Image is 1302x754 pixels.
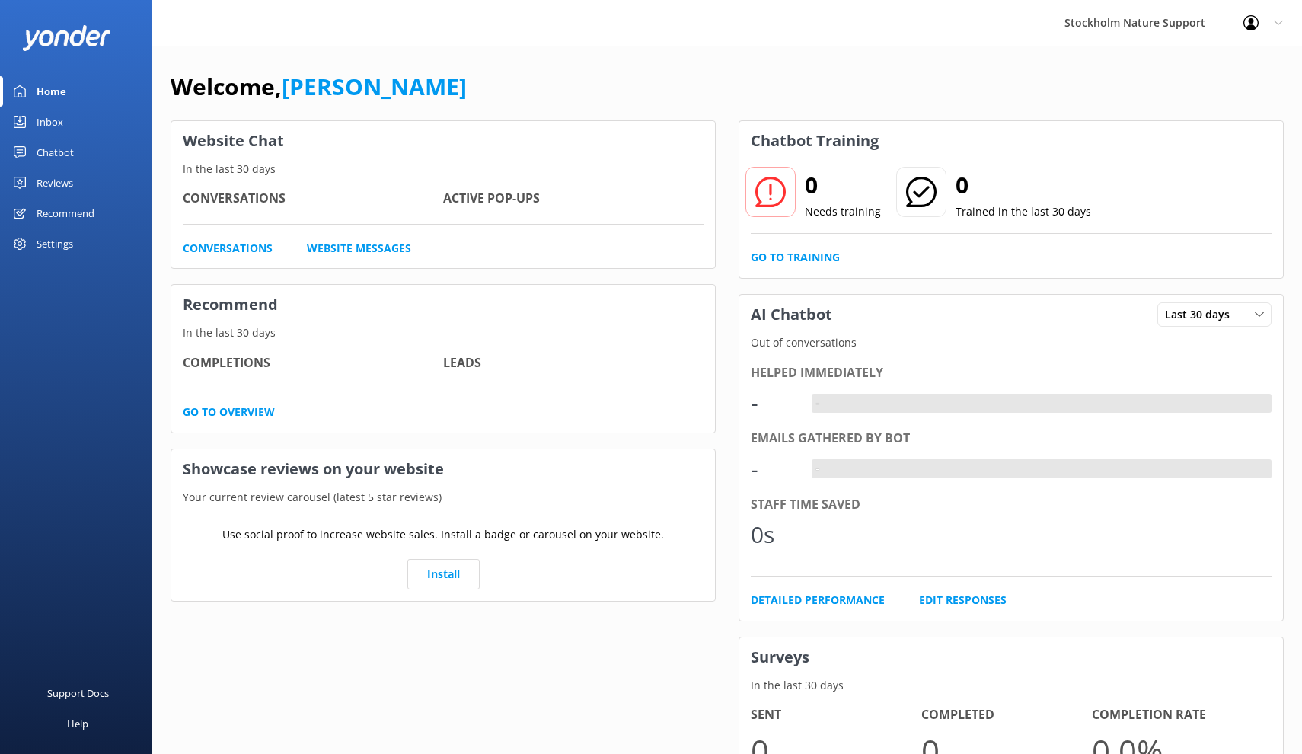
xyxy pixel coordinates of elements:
a: Conversations [183,240,273,257]
h4: Active Pop-ups [443,189,704,209]
p: In the last 30 days [739,677,1283,694]
div: Inbox [37,107,63,137]
h3: Surveys [739,637,1283,677]
h3: AI Chatbot [739,295,844,334]
h3: Chatbot Training [739,121,890,161]
a: Website Messages [307,240,411,257]
h4: Completions [183,353,443,373]
p: Use social proof to increase website sales. Install a badge or carousel on your website. [222,526,664,543]
a: Detailed Performance [751,592,885,609]
h1: Welcome, [171,69,467,105]
h3: Recommend [171,285,715,324]
img: yonder-white-logo.png [23,25,110,50]
div: Home [37,76,66,107]
div: - [812,459,823,479]
p: Out of conversations [739,334,1283,351]
div: - [751,385,796,421]
p: In the last 30 days [171,161,715,177]
h4: Sent [751,705,921,725]
p: Your current review carousel (latest 5 star reviews) [171,489,715,506]
div: - [751,451,796,487]
div: - [812,394,823,414]
div: Reviews [37,168,73,198]
span: Last 30 days [1165,306,1239,323]
h2: 0 [956,167,1091,203]
a: [PERSON_NAME] [282,71,467,102]
h3: Showcase reviews on your website [171,449,715,489]
h4: Conversations [183,189,443,209]
a: Edit Responses [919,592,1007,609]
div: Recommend [37,198,94,228]
div: Settings [37,228,73,259]
a: Install [407,559,480,589]
h2: 0 [805,167,881,203]
a: Go to overview [183,404,275,420]
h3: Website Chat [171,121,715,161]
div: Chatbot [37,137,74,168]
div: Helped immediately [751,363,1272,383]
p: In the last 30 days [171,324,715,341]
p: Needs training [805,203,881,220]
a: Go to Training [751,249,840,266]
div: Help [67,708,88,739]
div: Emails gathered by bot [751,429,1272,449]
div: Staff time saved [751,495,1272,515]
div: Support Docs [47,678,109,708]
h4: Completion Rate [1092,705,1262,725]
h4: Completed [921,705,1092,725]
p: Trained in the last 30 days [956,203,1091,220]
h4: Leads [443,353,704,373]
div: 0s [751,516,796,553]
